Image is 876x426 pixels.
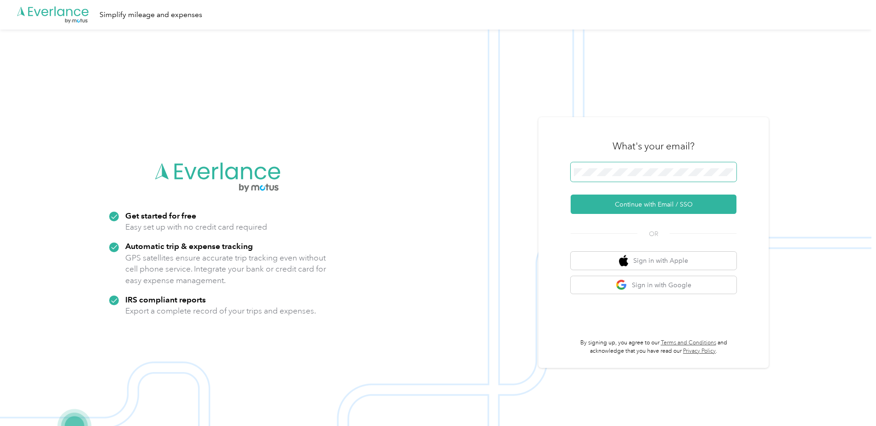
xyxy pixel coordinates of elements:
p: Export a complete record of your trips and expenses. [125,305,316,317]
strong: Get started for free [125,211,196,220]
a: Privacy Policy [683,348,716,355]
p: Easy set up with no credit card required [125,221,267,233]
div: Simplify mileage and expenses [99,9,202,21]
button: Continue with Email / SSO [571,195,736,214]
strong: Automatic trip & expense tracking [125,241,253,251]
strong: IRS compliant reports [125,295,206,304]
p: By signing up, you agree to our and acknowledge that you have read our . [571,339,736,355]
a: Terms and Conditions [661,339,716,346]
img: apple logo [619,255,628,266]
img: google logo [616,279,627,291]
button: google logoSign in with Google [571,276,736,294]
button: apple logoSign in with Apple [571,252,736,270]
p: GPS satellites ensure accurate trip tracking even without cell phone service. Integrate your bank... [125,252,327,286]
span: OR [637,229,670,239]
h3: What's your email? [613,140,695,153]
